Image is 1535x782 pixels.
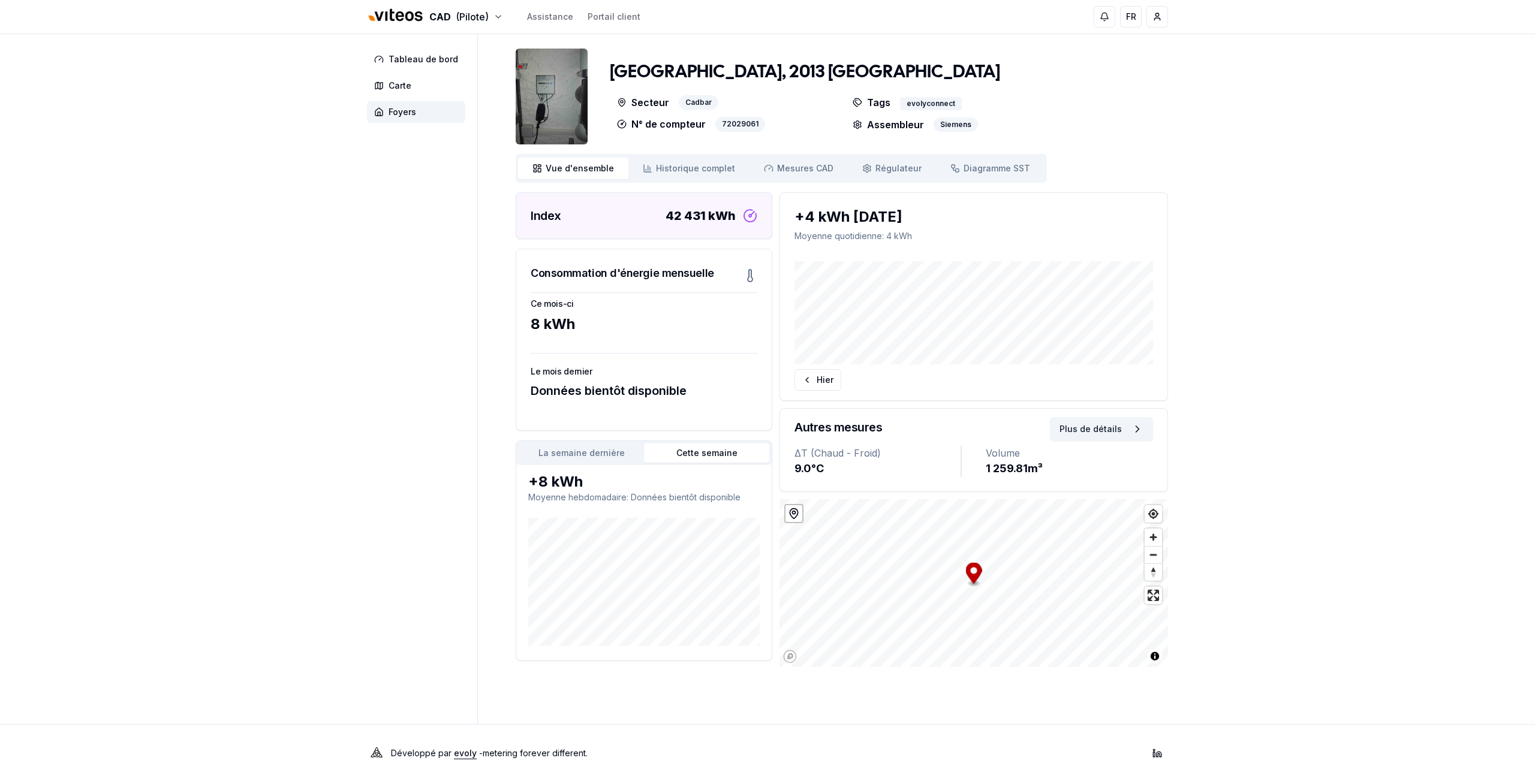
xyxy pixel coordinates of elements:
[518,158,628,179] a: Vue d'ensemble
[528,491,760,503] p: Moyenne hebdomadaire : Données bientôt disponible
[367,4,503,30] button: CAD(Pilote)
[628,158,750,179] a: Historique complet
[656,162,735,174] span: Historique complet
[617,95,669,110] p: Secteur
[794,460,961,477] div: 9.0 °C
[715,117,765,132] div: 72029061
[527,11,573,23] a: Assistance
[367,75,470,96] a: Carte
[936,158,1045,179] a: Diagramme SST
[794,369,841,391] button: Hier
[853,95,890,110] p: Tags
[617,117,706,132] p: N° de compteur
[367,1,425,30] img: Viteos - CAD Logo
[546,162,614,174] span: Vue d'ensemble
[528,472,760,491] div: +8 kWh
[531,315,757,334] div: 8 kWh
[779,499,1168,667] canvas: Map
[610,62,1000,83] h1: [GEOGRAPHIC_DATA], 2013 [GEOGRAPHIC_DATA]
[1126,11,1136,23] span: FR
[853,117,924,132] p: Assembleur
[367,744,386,763] img: Evoly Logo
[1148,649,1162,663] button: Toggle attribution
[934,117,978,132] div: Siemens
[964,162,1030,174] span: Diagramme SST
[391,745,588,762] p: Développé par - metering forever different .
[966,563,982,587] div: Map marker
[644,443,769,463] button: Cette semaine
[777,162,833,174] span: Mesures CAD
[1145,546,1162,563] button: Zoom out
[794,230,1153,242] p: Moyenne quotidienne : 4 kWh
[986,460,1153,477] div: 1 259.81 m³
[666,207,736,224] div: 42 431 kWh
[389,106,416,118] span: Foyers
[389,53,458,65] span: Tableau de bord
[1145,505,1162,523] button: Find my location
[1050,417,1153,441] button: Plus de détails
[794,207,1153,227] div: +4 kWh [DATE]
[1120,6,1142,28] button: FR
[1145,587,1162,604] button: Enter fullscreen
[367,101,470,123] a: Foyers
[429,10,451,24] span: CAD
[531,207,561,224] h3: Index
[588,11,640,23] a: Portail client
[531,382,757,399] div: Données bientôt disponible
[794,419,882,436] h3: Autres mesures
[367,49,470,70] a: Tableau de bord
[389,80,411,92] span: Carte
[986,446,1153,460] div: Volume
[848,158,936,179] a: Régulateur
[519,443,644,463] button: La semaine dernière
[679,95,718,110] div: Cadbar
[531,366,757,378] h3: Le mois dernier
[516,49,588,144] img: unit Image
[1145,563,1162,581] button: Reset bearing to north
[900,97,962,110] div: evolyconnect
[875,162,922,174] span: Régulateur
[783,650,797,663] a: Mapbox homepage
[794,446,961,460] div: ΔT (Chaud - Froid)
[750,158,848,179] a: Mesures CAD
[456,10,489,24] span: (Pilote)
[1145,547,1162,563] span: Zoom out
[531,265,714,282] h3: Consommation d'énergie mensuelle
[531,298,757,310] h3: Ce mois-ci
[454,748,477,758] a: evoly
[1145,529,1162,546] button: Zoom in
